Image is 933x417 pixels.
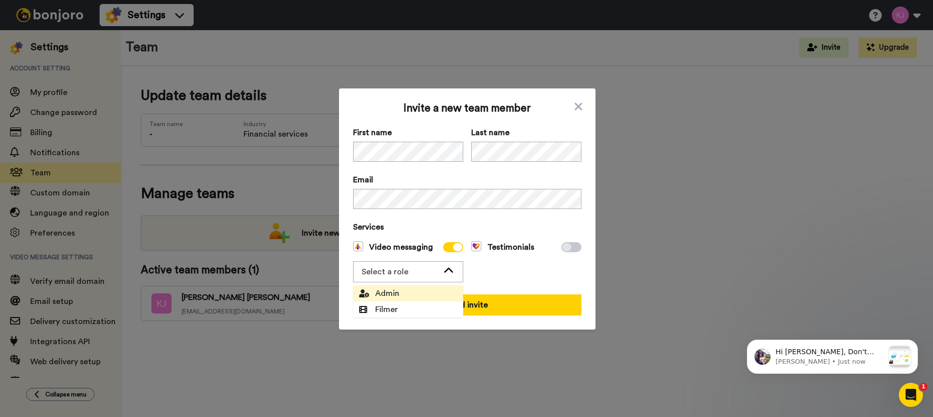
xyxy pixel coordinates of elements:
[899,383,923,407] iframe: Intercom live chat
[919,383,927,391] span: 1
[353,127,463,139] span: First name
[353,174,581,186] span: Email
[471,127,581,139] span: Last name
[359,287,399,299] span: Admin
[353,241,363,251] img: vm-color.svg
[362,266,439,278] div: Select a role
[353,102,581,115] span: Invite a new team member
[353,294,581,316] button: Send invite
[353,221,581,233] span: Services
[732,320,933,390] iframe: Intercom notifications message
[471,241,481,251] img: tm-color.svg
[353,241,433,253] span: Video messaging
[359,303,398,316] span: Filmer
[471,241,534,253] span: Testimonials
